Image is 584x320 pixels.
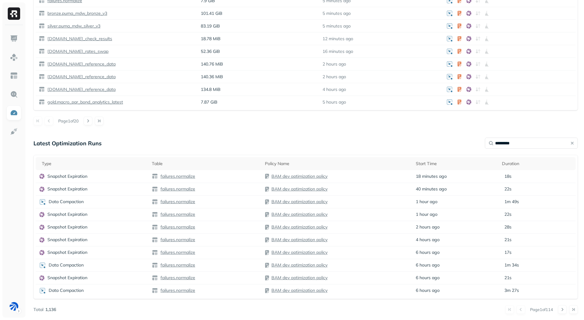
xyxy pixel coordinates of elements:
[47,224,87,230] p: Snapshot Expiration
[504,250,512,255] p: 17s
[45,61,116,67] a: [DOMAIN_NAME]_reference_data
[323,49,353,54] p: 16 minutes ago
[47,250,87,255] p: Snapshot Expiration
[159,211,195,217] p: failures.normalize
[271,250,327,255] a: BAM dev optimization policy
[159,250,195,255] p: failures.normalize
[416,237,440,243] span: 4 hours ago
[10,109,18,117] img: Optimization
[49,288,84,293] p: Data Compaction
[47,186,87,192] p: Snapshot Expiration
[152,186,158,192] img: table
[10,53,18,61] img: Assets
[271,262,327,268] a: BAM dev optimization policy
[323,23,351,29] p: 5 minutes ago
[159,199,195,205] p: failures.normalize
[416,250,440,255] span: 6 hours ago
[504,262,519,268] p: 1m 34s
[33,307,43,313] p: Total
[158,186,195,192] a: failures.normalize
[504,224,512,230] p: 28s
[530,307,553,312] p: Page 1 of 114
[39,74,45,80] img: table
[39,99,45,105] img: table
[504,173,512,179] p: 18s
[152,160,259,167] div: Table
[158,288,195,293] a: failures.normalize
[504,186,512,192] p: 22s
[46,87,116,92] p: [DOMAIN_NAME]_reference_data
[42,160,146,167] div: Type
[159,288,195,293] p: failures.normalize
[8,7,20,20] img: Ryft
[39,36,45,42] img: table
[46,74,116,80] p: [DOMAIN_NAME]_reference_data
[201,11,316,16] p: 101.41 GiB
[152,211,158,218] img: table
[416,288,440,293] span: 6 hours ago
[158,211,195,217] a: failures.normalize
[159,237,195,243] p: failures.normalize
[201,87,316,92] p: 134.8 MiB
[10,90,18,98] img: Query Explorer
[271,224,327,230] a: BAM dev optimization policy
[39,61,45,67] img: table
[152,250,158,256] img: table
[159,262,195,268] p: failures.normalize
[201,74,316,80] p: 140.36 MiB
[504,275,512,281] p: 21s
[271,275,327,280] a: BAM dev optimization policy
[271,237,327,242] a: BAM dev optimization policy
[271,211,327,217] a: BAM dev optimization policy
[158,262,195,268] a: failures.normalize
[323,36,353,42] p: 12 minutes ago
[45,23,100,29] a: silver.puma_mdw_silver_v3
[271,186,327,192] a: BAM dev optimization policy
[502,160,573,167] div: Duration
[416,211,437,217] span: 1 hour ago
[504,288,519,293] p: 3m 27s
[152,262,158,268] img: table
[201,99,316,105] p: 7.87 GiB
[152,173,158,179] img: table
[158,250,195,255] a: failures.normalize
[416,224,440,230] span: 2 hours ago
[152,199,158,205] img: table
[47,173,87,179] p: Snapshot Expiration
[49,199,84,205] p: Data Compaction
[47,211,87,217] p: Snapshot Expiration
[45,11,107,16] a: bronze.puma_mdw_bronze_v3
[201,49,316,54] p: 52.36 GiB
[159,224,195,230] p: failures.normalize
[45,49,108,54] a: [DOMAIN_NAME]_rates_swap
[416,262,440,268] span: 6 hours ago
[45,74,116,80] a: [DOMAIN_NAME]_reference_data
[201,61,316,67] p: 140.76 MiB
[46,36,112,42] p: [DOMAIN_NAME]_check_results
[33,140,102,147] p: Latest Optimization Runs
[10,302,18,311] img: BAM Dev
[46,11,107,16] p: bronze.puma_mdw_bronze_v3
[159,173,195,179] p: failures.normalize
[39,10,45,16] img: table
[201,36,316,42] p: 18.78 MiB
[416,173,447,179] span: 18 minutes ago
[45,307,56,313] p: 1,136
[46,99,123,105] p: gold.macro_par_bond_analytics_latest
[323,99,346,105] p: 5 hours ago
[39,86,45,92] img: table
[158,224,195,230] a: failures.normalize
[504,211,512,217] p: 22s
[323,74,346,80] p: 2 hours ago
[39,23,45,29] img: table
[416,199,437,205] span: 1 hour ago
[158,275,195,281] a: failures.normalize
[159,275,195,281] p: failures.normalize
[271,199,327,204] a: BAM dev optimization policy
[416,275,440,281] span: 6 hours ago
[45,99,123,105] a: gold.macro_par_bond_analytics_latest
[10,72,18,80] img: Asset Explorer
[159,186,195,192] p: failures.normalize
[271,173,327,179] a: BAM dev optimization policy
[416,186,447,192] span: 40 minutes ago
